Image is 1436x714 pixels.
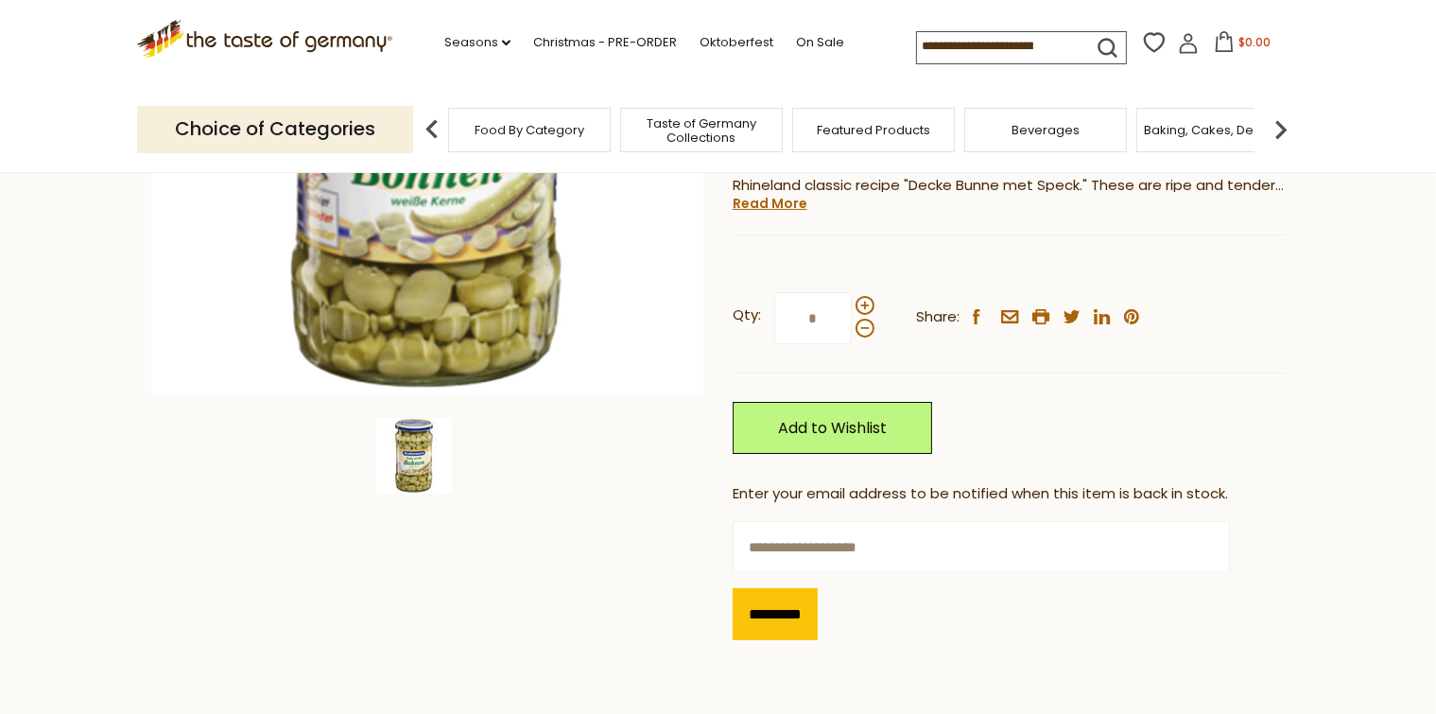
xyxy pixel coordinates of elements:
[733,402,932,454] a: Add to Wishlist
[376,418,452,494] img: Stollenwerk fava beans in jar
[817,123,930,137] a: Featured Products
[796,32,844,53] a: On Sale
[733,482,1286,506] div: Enter your email address to be notified when this item is back in stock.
[137,106,413,152] p: Choice of Categories
[533,32,677,53] a: Christmas - PRE-ORDER
[626,116,777,145] a: Taste of Germany Collections
[1145,123,1291,137] a: Baking, Cakes, Desserts
[1012,123,1080,137] a: Beverages
[1202,31,1283,60] button: $0.00
[774,292,852,344] input: Qty:
[475,123,584,137] a: Food By Category
[1262,111,1300,148] img: next arrow
[700,32,773,53] a: Oktoberfest
[413,111,451,148] img: previous arrow
[916,305,960,329] span: Share:
[733,304,761,327] strong: Qty:
[444,32,510,53] a: Seasons
[733,151,1286,199] p: "Dicke [PERSON_NAME]" (lit: fat beans) are an essential ingredient of the Rhineland classic recip...
[733,194,807,213] a: Read More
[1238,34,1271,50] span: $0.00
